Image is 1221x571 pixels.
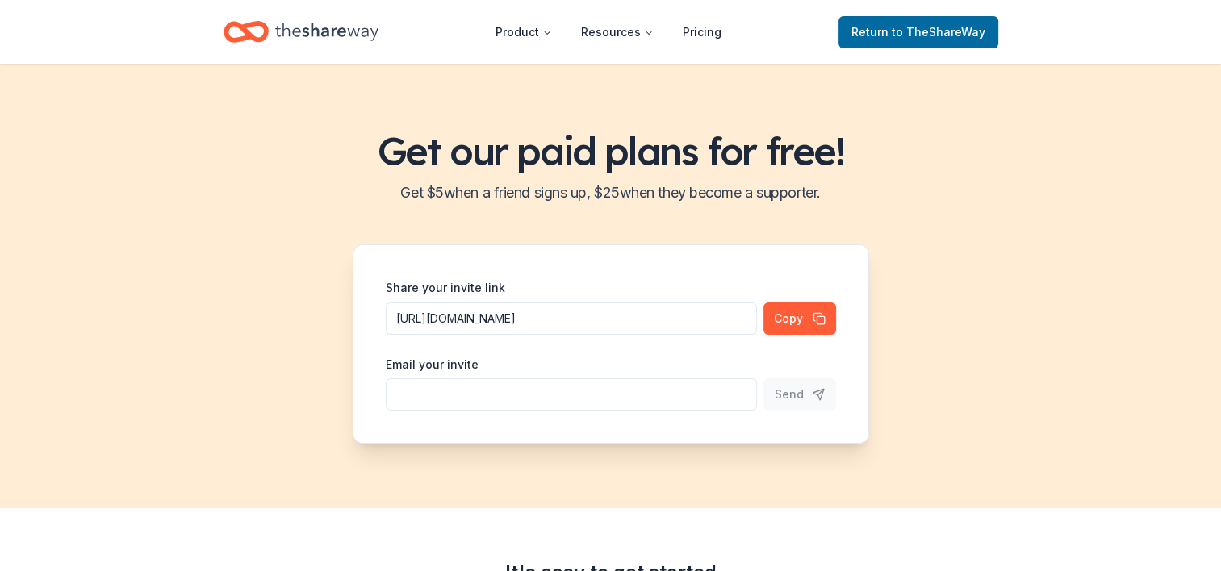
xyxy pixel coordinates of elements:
[568,16,667,48] button: Resources
[670,16,734,48] a: Pricing
[892,25,985,39] span: to TheShareWay
[763,302,836,335] button: Copy
[19,180,1202,206] h2: Get $ 5 when a friend signs up, $ 25 when they become a supporter.
[483,13,734,51] nav: Main
[224,13,378,51] a: Home
[851,23,985,42] span: Return
[19,128,1202,173] h1: Get our paid plans for free!
[386,280,505,296] label: Share your invite link
[838,16,998,48] a: Returnto TheShareWay
[386,356,479,373] label: Email your invite
[483,16,565,48] button: Product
